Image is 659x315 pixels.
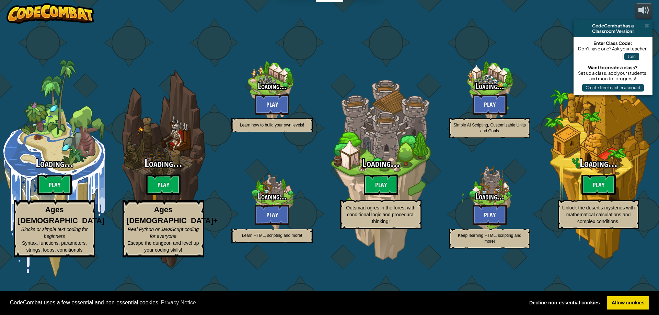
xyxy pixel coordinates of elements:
[240,123,304,128] span: Learn how to build your own levels!
[21,227,88,239] span: Blocks or simple text coding for beginners
[524,296,604,310] a: deny cookies
[18,205,104,225] strong: Ages [DEMOGRAPHIC_DATA]
[582,84,644,92] button: Create free teacher account
[242,233,302,238] span: Learn HTML, scripting and more!
[453,123,526,133] span: Simple AI Scripting, Customizable Units and Goals
[577,65,649,70] div: Want to create a class?
[127,205,218,225] strong: Ages [DEMOGRAPHIC_DATA]+
[577,40,649,46] div: Enter Class Code:
[22,240,87,253] span: Syntax, functions, parameters, strings, loops, conditionals
[258,80,287,92] span: Loading...
[435,38,544,147] div: Complete previous world to unlock
[37,174,72,195] btn: Play
[364,174,398,195] btn: Play
[7,3,94,24] img: CodeCombat - Learn how to code by playing a game
[576,23,650,28] div: CodeCombat has a
[326,60,435,277] div: Complete previous world to unlock
[580,156,617,170] span: Loading...
[544,60,653,277] div: Complete previous world to unlock
[473,94,507,115] button: Play
[128,240,199,253] span: Escape the dungeon and level up your coding skills!
[577,46,649,51] div: Don't have one? Ask your teacher!
[577,70,649,81] div: Set up a class, add your students, and monitor progress!
[624,53,639,60] button: Join
[255,205,289,225] button: Play
[10,298,519,308] span: CodeCombat uses a few essential and non-essential cookies.
[258,191,287,202] span: Loading...
[255,94,289,115] button: Play
[218,38,326,147] div: Complete previous world to unlock
[475,191,504,202] span: Loading...
[346,205,415,224] span: Outsmart ogres in the forest with conditional logic and procedural thinking!
[362,156,400,170] span: Loading...
[160,298,197,308] a: learn more about cookies
[607,296,649,310] a: allow cookies
[475,80,504,92] span: Loading...
[576,28,650,34] div: Classroom Version!
[36,156,73,170] span: Loading...
[562,205,635,224] span: Unlock the desert’s mysteries with mathematical calculations and complex conditions.
[144,156,182,170] span: Loading...
[146,174,181,195] btn: Play
[581,174,616,195] btn: Play
[109,60,218,277] div: Complete previous world to unlock
[128,227,199,239] span: Real Python or JavaScript coding for everyone
[218,148,326,257] div: Complete previous world to unlock
[473,205,507,225] button: Play
[635,3,652,19] button: Adjust volume
[458,233,521,244] span: Keep learning HTML, scripting and more!
[435,148,544,257] div: Complete previous world to unlock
